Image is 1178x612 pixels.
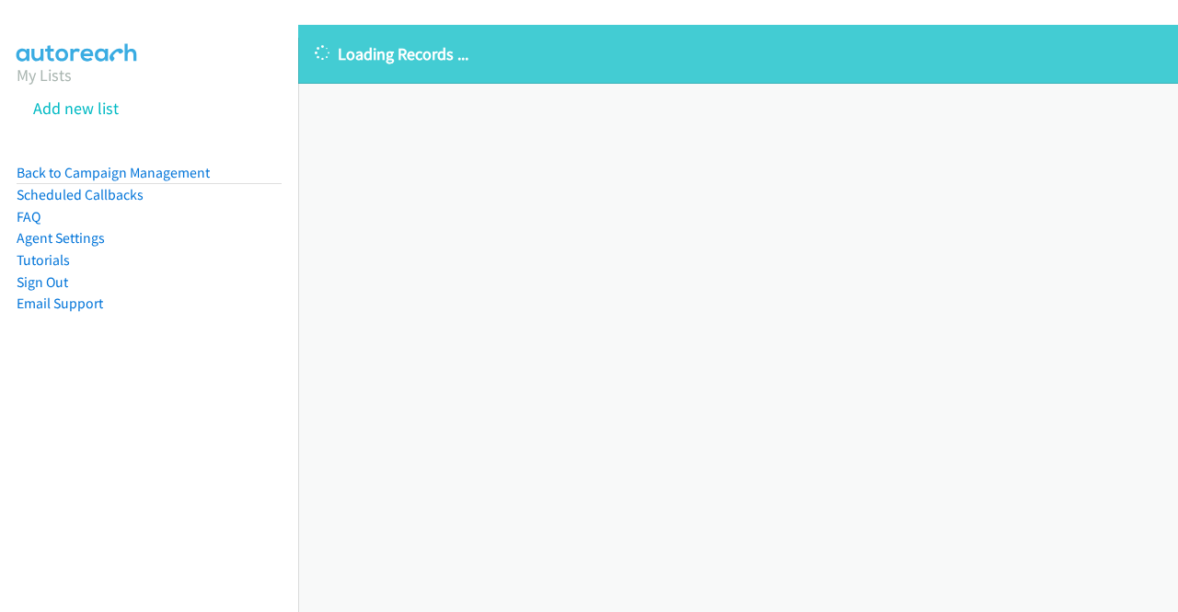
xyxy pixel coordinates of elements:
a: Email Support [17,294,103,312]
a: Tutorials [17,251,70,269]
a: Agent Settings [17,229,105,247]
a: FAQ [17,208,40,225]
a: Add new list [33,98,119,119]
a: Scheduled Callbacks [17,186,144,203]
a: My Lists [17,64,72,86]
p: Loading Records ... [315,41,1161,66]
a: Sign Out [17,273,68,291]
a: Back to Campaign Management [17,164,210,181]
